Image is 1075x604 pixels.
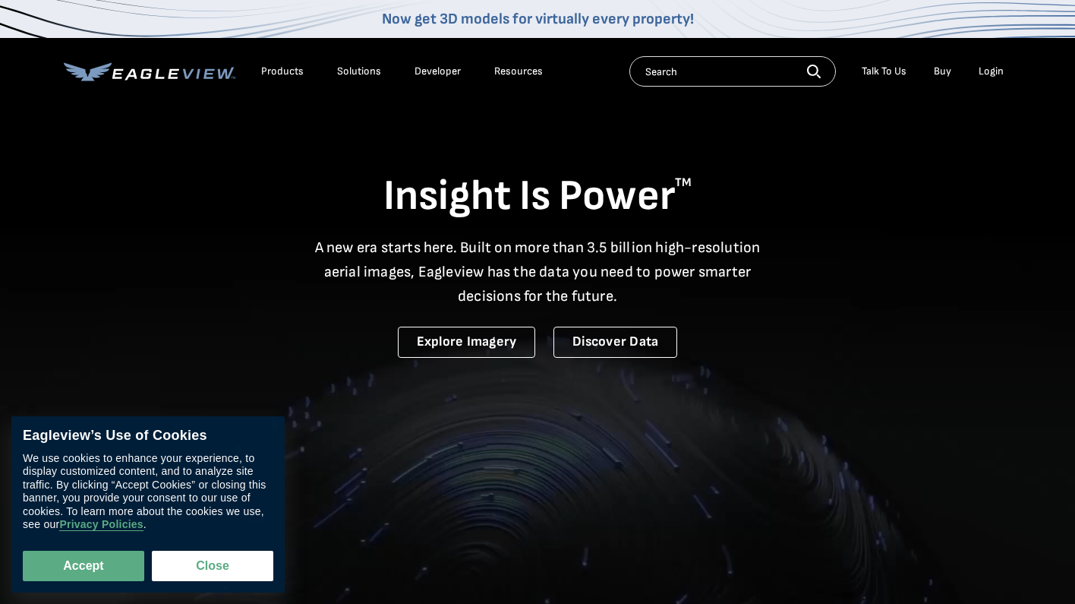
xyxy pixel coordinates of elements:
a: Now get 3D models for virtually every property! [382,10,694,28]
div: Products [261,65,304,78]
a: Developer [415,65,461,78]
div: Resources [494,65,543,78]
a: Privacy Policies [59,519,143,532]
div: We use cookies to enhance your experience, to display customized content, and to analyze site tra... [23,452,273,532]
div: Login [979,65,1004,78]
div: Eagleview’s Use of Cookies [23,428,273,444]
input: Search [629,56,836,87]
a: Buy [934,65,951,78]
h1: Insight Is Power [64,170,1011,223]
a: Explore Imagery [398,327,536,358]
p: A new era starts here. Built on more than 3.5 billion high-resolution aerial images, Eagleview ha... [305,236,770,308]
button: Accept [23,551,144,581]
div: Solutions [337,65,381,78]
a: Discover Data [553,327,677,358]
button: Close [152,551,273,581]
div: Talk To Us [862,65,906,78]
sup: TM [675,176,692,190]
